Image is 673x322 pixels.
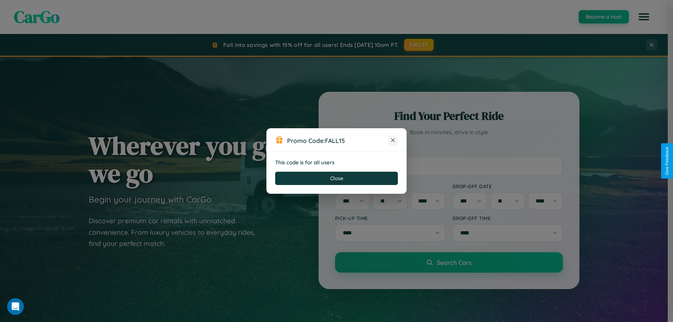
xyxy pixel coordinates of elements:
b: FALL15 [325,137,345,144]
div: Give Feedback [665,147,669,175]
button: Close [275,172,398,185]
iframe: Intercom live chat [7,298,24,315]
strong: This code is for all users [275,159,334,166]
h3: Promo Code: [287,137,388,144]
